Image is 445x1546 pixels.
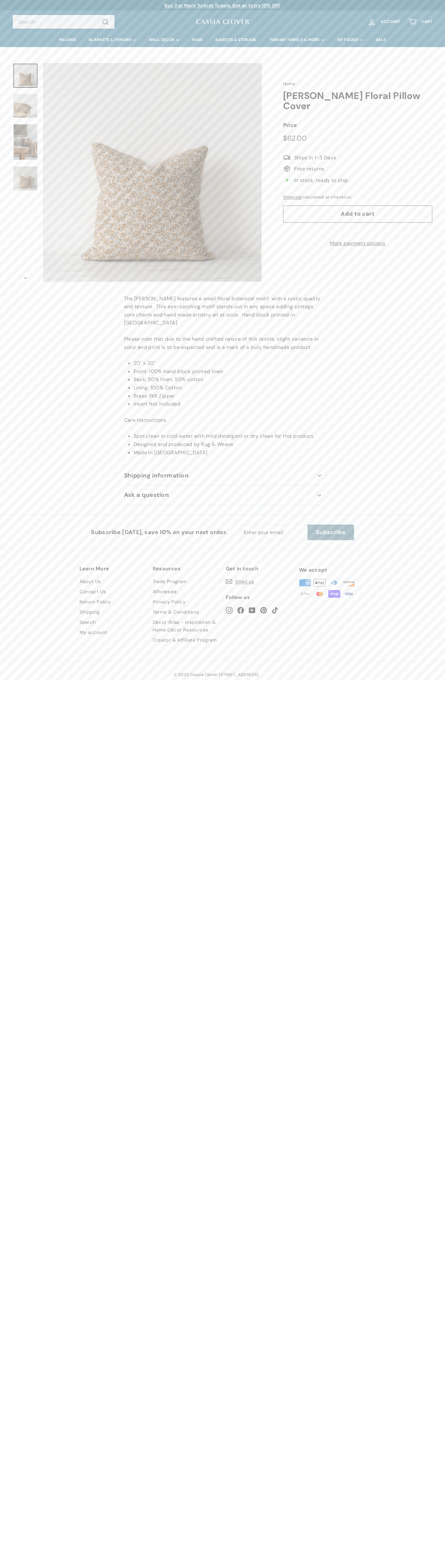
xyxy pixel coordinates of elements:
[153,617,219,635] a: Décor Atlas - Inspiration & Home Décor Resources
[283,80,432,87] nav: breadcrumbs
[226,593,293,602] div: Follow us
[308,525,354,540] button: Subscribe
[134,400,181,407] span: Insert Not Included
[13,270,38,282] button: Next
[226,566,293,572] h2: Get in touch
[91,528,227,537] p: Subscribe [DATE], save 10% on your next order.
[80,627,108,637] a: My account
[80,566,146,572] h2: Learn More
[124,295,321,327] p: The [PERSON_NAME] features a small floral botanical motif with a rustic quality and texture. This...
[283,81,296,87] a: Home
[283,205,432,223] button: Add to cart
[294,176,348,185] span: In stock, ready to ship
[82,33,143,47] summary: BLANKETS & THROWS
[153,607,199,617] a: Terms & Conditions
[153,566,219,572] h2: Resources
[299,566,366,574] div: We accept
[186,33,209,47] a: RUGS
[134,393,175,399] span: Brass YKK Zipper
[283,121,432,129] label: Price
[381,20,400,24] span: Account
[283,194,302,200] a: Shipping
[124,335,321,351] p: Please note that due to the hand crafted nature of this textile, slight variance in color and pri...
[124,485,321,505] button: Ask a question
[370,33,392,47] a: SALE
[80,597,111,607] a: Return Policy
[134,384,182,391] span: Lining: 100% Cotton
[80,587,106,597] a: Contact Us
[283,91,432,111] h1: [PERSON_NAME] Floral Pillow Cover
[53,33,82,47] a: PILLOWS
[153,635,217,645] a: Creator & Affiliate Program
[283,134,307,143] span: $62.00
[80,617,96,627] a: Search
[226,576,254,587] a: Email us
[263,33,331,47] summary: TURKISH TOWELS & MORE
[331,33,370,47] summary: GIFT GUIDE
[316,528,346,537] span: Subscribe
[80,607,100,617] a: Shipping
[174,671,265,679] span: © 2025 Cassia Clover [STREET_ADDRESS]
[240,525,308,540] input: Enter your email
[13,94,38,118] img: Tillie Floral Pillow Cover
[294,165,324,173] span: Free returns
[13,64,38,88] a: Tillie Floral Pillow Cover
[13,124,38,160] img: Tillie Floral Pillow Cover
[153,576,187,587] a: Trade Program
[364,12,404,31] a: Account
[164,3,280,8] a: Buy 3 or More Turkish Towels, Get an Extra 10% Off!
[143,33,186,47] summary: WALL DECOR
[294,154,336,162] span: Ships In 1-3 Days
[283,194,432,201] div: calculated at checkout.
[404,12,436,31] a: Cart
[297,81,302,87] span: /
[134,375,321,384] li: Back: 50% linen, 50% cotton
[235,578,254,585] span: Email us
[13,15,115,29] input: Search
[209,33,263,47] a: BASKETS & STORAGE
[134,360,156,366] span: 20" x 20"
[421,20,432,24] span: Cart
[124,417,166,423] span: Care Instructions
[153,587,177,597] a: Wholesale
[124,466,321,485] button: Shipping information
[134,433,314,439] span: Spot clean in cold water with mild detergent or dry clean for this product.
[134,449,208,456] span: Made In [GEOGRAPHIC_DATA]
[134,441,233,448] span: Designed and produced by Rug & Weave
[341,210,374,218] span: Add to cart
[134,367,321,376] li: Front: 100% hand block printed linen
[80,576,101,587] a: About Us
[13,166,38,191] img: Tillie Floral Pillow Cover
[153,597,186,607] a: Privacy Policy
[283,239,432,247] a: More payment options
